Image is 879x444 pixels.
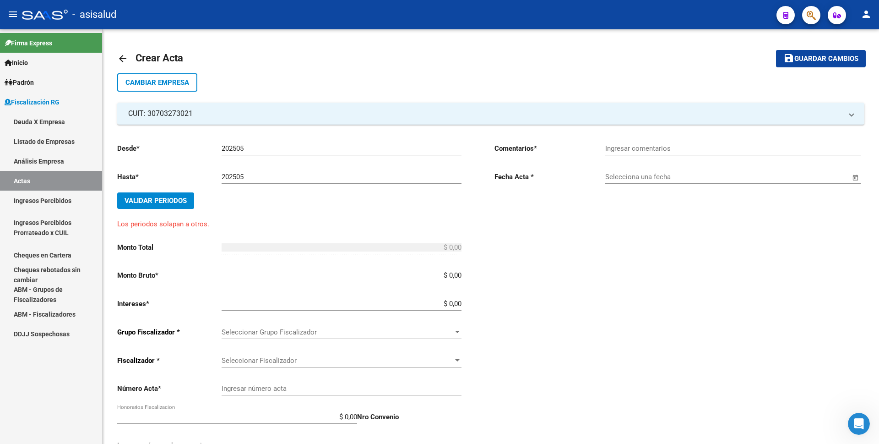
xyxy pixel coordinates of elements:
[848,413,870,435] iframe: Intercom live chat
[357,412,461,422] p: Nro Convenio
[117,172,222,182] p: Hasta
[117,299,222,309] p: Intereses
[125,197,187,205] span: Validar Periodos
[5,38,52,48] span: Firma Express
[861,9,872,20] mat-icon: person
[5,77,34,88] span: Padrón
[117,270,222,280] p: Monto Bruto
[136,52,183,64] span: Crear Acta
[850,172,861,183] button: Open calendar
[72,5,116,25] span: - asisalud
[117,73,197,92] button: Cambiar Empresa
[117,242,222,252] p: Monto Total
[117,53,128,64] mat-icon: arrow_back
[128,109,842,119] mat-panel-title: CUIT: 30703273021
[117,384,222,394] p: Número Acta
[117,219,465,229] p: Los periodos solapan a otros.
[222,356,453,365] span: Seleccionar Fiscalizador
[7,9,18,20] mat-icon: menu
[117,356,222,366] p: Fiscalizador *
[117,143,222,153] p: Desde
[494,172,605,182] p: Fecha Acta *
[5,97,60,107] span: Fiscalización RG
[117,192,194,209] button: Validar Periodos
[494,143,605,153] p: Comentarios
[117,103,864,125] mat-expansion-panel-header: CUIT: 30703273021
[125,78,189,87] span: Cambiar Empresa
[5,58,28,68] span: Inicio
[222,328,453,336] span: Seleccionar Grupo Fiscalizador
[117,327,222,337] p: Grupo Fiscalizador *
[794,55,858,63] span: Guardar cambios
[783,53,794,64] mat-icon: save
[776,50,866,67] button: Guardar cambios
